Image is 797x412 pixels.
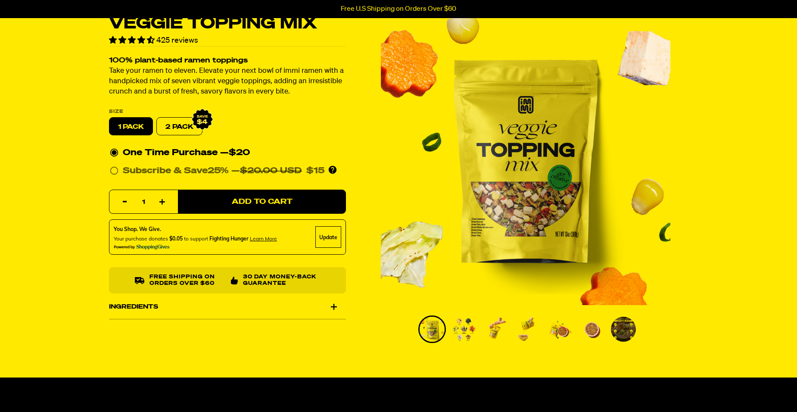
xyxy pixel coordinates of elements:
input: quantity [115,190,173,215]
h2: 100% plant-based ramen toppings [109,57,346,65]
li: Go to slide 6 [578,315,605,343]
p: 30 Day Money-Back Guarantee [243,275,320,287]
p: Free U.S Shipping on Orders Over $60 [341,5,456,13]
span: $0.05 [169,236,183,242]
button: Add to Cart [178,190,346,214]
li: Go to slide 4 [514,315,542,343]
li: Go to slide 3 [482,315,510,343]
div: — [220,146,250,160]
span: 25% [208,167,229,175]
img: Veggie Topping Mix [579,317,604,342]
span: Add to Cart [232,198,293,206]
li: Go to slide 2 [450,315,478,343]
label: 2 PACK [156,118,202,136]
div: You Shop. We Give. [114,226,277,234]
img: Veggie Topping Mix [451,317,476,342]
div: — [231,164,324,178]
label: Size [109,109,346,114]
li: 1 of 7 [381,16,670,305]
img: Veggie Topping Mix [420,317,445,342]
div: One Time Purchase [110,146,345,160]
li: Go to slide 5 [546,315,573,343]
div: PDP main carousel thumbnails [381,315,670,343]
span: 425 reviews [156,37,198,44]
h1: Veggie Topping Mix [109,16,346,32]
div: PDP main carousel [381,16,670,305]
label: 1 PACK [109,118,153,136]
div: Subscribe & Save [123,164,229,178]
span: $20 [229,149,250,157]
img: Veggie Topping Mix [611,317,636,342]
div: Update Cause Button [315,227,341,248]
span: Learn more about donating [250,236,277,242]
span: 4.36 stars [109,37,156,44]
img: Veggie Topping Mix [547,317,572,342]
li: Go to slide 1 [418,315,446,343]
p: Take your ramen to eleven. Elevate your next bowl of immi ramen with a handpicked mix of seven vi... [109,66,346,97]
img: Veggie Topping Mix [515,317,540,342]
span: Fighting Hunger [209,236,249,242]
img: Veggie Topping Mix [381,16,670,305]
div: Ingredients [109,295,346,319]
li: Go to slide 7 [610,315,637,343]
span: Your purchase donates [114,236,168,242]
del: $20.00 USD [240,167,302,175]
img: Veggie Topping Mix [483,317,508,342]
span: to support [184,236,208,242]
span: $15 [306,167,324,175]
p: Free shipping on orders over $60 [149,275,224,287]
img: Powered By ShoppingGives [114,245,170,250]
